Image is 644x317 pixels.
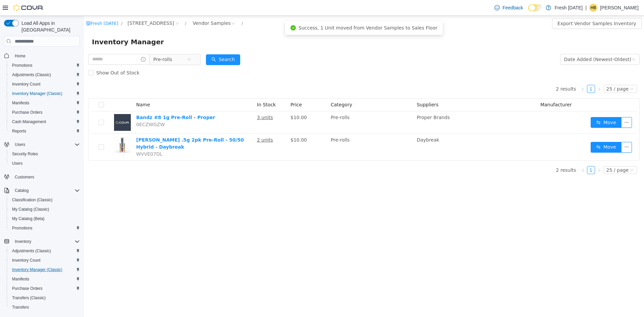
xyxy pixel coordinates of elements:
span: 1407 Cinnamon Hill Lane [44,4,90,11]
span: Load All Apps in [GEOGRAPHIC_DATA] [19,20,80,33]
i: icon: left [497,153,501,157]
a: Bandz #8 1g Pre-Roll - Proper [52,99,131,104]
a: Inventory Manager (Classic) [9,266,65,274]
button: Transfers (Classic) [7,293,83,303]
span: Purchase Orders [12,110,43,115]
span: Manifests [9,99,80,107]
span: Home [15,53,25,59]
li: 2 results [472,150,492,158]
li: Previous Page [495,150,503,158]
i: icon: down [546,152,550,157]
a: Purchase Orders [9,284,45,293]
span: Classification (Classic) [12,197,53,203]
button: Adjustments (Classic) [7,246,83,256]
button: Catalog [1,186,83,195]
li: Next Page [511,69,519,77]
button: Catalog [12,187,31,195]
li: Previous Page [495,69,503,77]
button: Inventory Count [7,80,83,89]
span: Cash Management [9,118,80,126]
a: 1 [503,151,511,158]
span: Home [12,51,80,60]
span: My Catalog (Beta) [12,216,45,221]
span: Feedback [502,4,523,11]
i: icon: down [546,71,550,76]
li: 1 [503,69,511,77]
a: Classification (Classic) [9,196,55,204]
a: My Catalog (Classic) [9,205,52,213]
p: | [585,4,587,12]
a: Reports [9,127,29,135]
button: Adjustments (Classic) [7,70,83,80]
span: Inventory [15,239,31,244]
div: 25 / page [523,69,545,77]
a: Adjustments (Classic) [9,247,54,255]
a: Customers [12,173,37,181]
span: Cash Management [12,119,46,124]
a: Users [9,159,25,167]
i: icon: shop [2,5,7,10]
i: icon: right [513,71,517,75]
a: Cash Management [9,118,49,126]
span: Inventory Count [9,80,80,88]
span: $10.00 [207,99,223,104]
span: Daybreak [333,121,355,127]
span: My Catalog (Classic) [9,205,80,213]
a: Security Roles [9,150,41,158]
a: Inventory Count [9,80,43,88]
span: Transfers [12,305,29,310]
span: WVVE07DL [52,136,78,141]
span: Proper Brands [333,99,366,104]
a: icon: shopFresh [DATE] [2,5,35,10]
button: Inventory Manager (Classic) [7,89,83,98]
button: Cash Management [7,117,83,126]
span: Success, 1 Unit moved from Vendor Samples to Sales Floor [215,9,354,15]
span: Adjustments (Classic) [12,248,51,254]
td: Pre-rolls [244,118,330,145]
a: Home [12,52,28,60]
span: Pre-rolls [69,39,88,49]
span: Manifests [12,276,29,282]
img: Cova [13,4,44,11]
span: / [101,5,102,10]
i: icon: check-circle [207,9,212,15]
input: Dark Mode [528,4,542,11]
span: Inventory Manager (Classic) [12,267,62,272]
span: Inventory [12,237,80,246]
button: Purchase Orders [7,284,83,293]
button: Transfers [7,303,83,312]
span: Purchase Orders [9,108,80,116]
li: Next Page [511,150,519,158]
span: Inventory Count [12,258,41,263]
div: Vendor Samples [109,2,147,12]
span: Catalog [12,187,80,195]
td: Pre-rolls [244,96,330,118]
span: Security Roles [9,150,80,158]
span: Adjustments (Classic) [9,247,80,255]
button: icon: searchSearch [122,39,156,49]
button: Home [1,51,83,60]
button: icon: ellipsis [537,101,548,112]
a: My Catalog (Beta) [9,215,47,223]
button: Users [12,141,28,149]
img: AB Parfait .5g 2pk Pre-Roll - 50/50 Hybrid - Daybreak hero shot [30,121,47,138]
span: Customers [15,174,34,180]
span: Purchase Orders [9,284,80,293]
div: Harley Bialczyk [589,4,597,12]
a: Purchase Orders [9,108,45,116]
button: icon: ellipsis [537,126,548,137]
span: Manufacturer [457,86,488,92]
span: In Stock [173,86,192,92]
li: 1 [503,150,511,158]
div: 25 / page [523,151,545,158]
button: Inventory Count [7,256,83,265]
button: icon: swapMove [507,126,538,137]
span: HB [591,4,596,12]
span: Show Out of Stock [10,54,58,60]
span: Reports [9,127,80,135]
span: Adjustments (Classic) [9,71,80,79]
button: Customers [1,172,83,182]
button: Promotions [7,61,83,70]
img: Bandz #8 1g Pre-Roll - Proper placeholder [30,98,47,115]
